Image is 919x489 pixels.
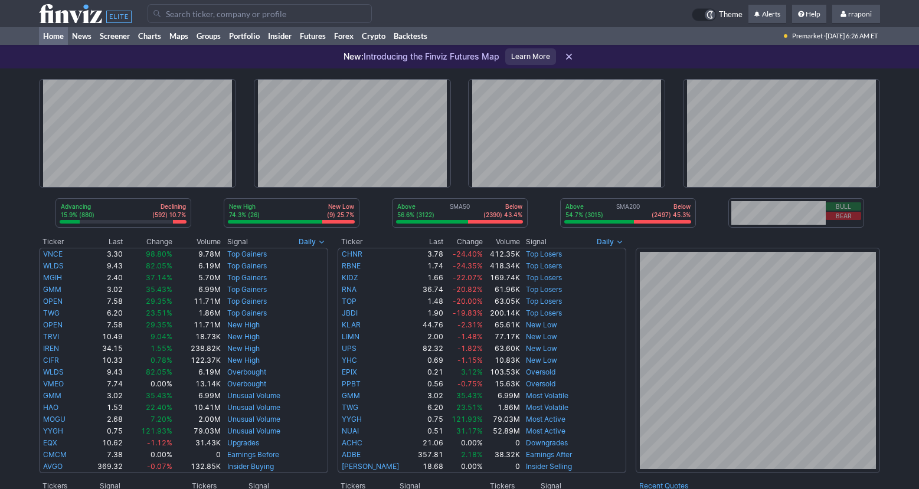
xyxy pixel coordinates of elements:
a: LIMN [342,332,359,341]
span: 82.05% [146,367,172,376]
span: -20.82% [453,285,483,294]
a: UPS [342,344,357,353]
td: 0.69 [412,355,444,366]
span: [DATE] 6:26 AM ET [826,27,878,45]
span: 23.51% [456,403,483,412]
td: 36.74 [412,284,444,296]
td: 18.73K [173,331,221,343]
a: rraponi [832,5,880,24]
a: EQX [43,438,57,447]
p: Introducing the Finviz Futures Map [344,51,499,63]
td: 6.99M [483,390,521,402]
td: 7.38 [83,449,123,461]
span: 82.05% [146,261,172,270]
a: TWG [43,309,60,317]
td: 0.00% [123,449,174,461]
td: 1.86M [173,307,221,319]
td: 3.78 [412,248,444,260]
td: 169.74K [483,272,521,284]
button: Bull [826,202,861,211]
a: ADBE [342,450,361,459]
span: 7.20% [151,415,172,424]
td: 9.78M [173,248,221,260]
span: 35.43% [456,391,483,400]
a: TWG [342,403,358,412]
td: 0.00% [444,461,483,473]
td: 0.00% [444,437,483,449]
td: 77.17K [483,331,521,343]
td: 11.71M [173,296,221,307]
div: SMA50 [396,202,524,220]
td: 82.32 [412,343,444,355]
span: -24.35% [453,261,483,270]
td: 412.35K [483,248,521,260]
td: 2.00M [173,413,221,425]
span: 37.14% [146,273,172,282]
span: New: [344,51,364,61]
input: Search [148,4,372,23]
a: Top Gainers [227,273,267,282]
td: 38.32K [483,449,521,461]
p: New Low [327,202,354,211]
a: MOGU [43,415,66,424]
a: Crypto [358,27,390,45]
td: 7.58 [83,296,123,307]
td: 200.14K [483,307,521,319]
span: Signal [227,237,248,247]
td: 10.49 [83,331,123,343]
td: 122.37K [173,355,221,366]
a: Most Active [526,415,565,424]
a: JBDI [342,309,358,317]
a: EPIX [342,367,357,376]
a: Insider Buying [227,462,274,471]
a: Top Losers [526,261,562,270]
td: 0.75 [412,413,444,425]
a: Earnings After [526,450,572,459]
p: Above [565,202,603,211]
p: Above [397,202,434,211]
th: Last [412,236,444,248]
span: Daily [299,236,316,248]
td: 3.02 [83,390,123,402]
span: 35.43% [146,391,172,400]
a: Top Losers [526,309,562,317]
td: 3.30 [83,248,123,260]
a: Upgrades [227,438,259,447]
a: MGIH [43,273,62,282]
p: (2390) 43.4% [483,211,522,219]
a: New High [227,344,260,353]
a: TOP [342,297,357,306]
td: 3.02 [83,284,123,296]
td: 418.34K [483,260,521,272]
p: (2497) 45.3% [652,211,691,219]
span: 2.18% [461,450,483,459]
span: 121.93% [141,426,172,435]
a: CHNR [342,250,362,258]
td: 0.21 [412,366,444,378]
a: New High [227,332,260,341]
span: -0.75% [457,379,483,388]
a: New Low [526,332,557,341]
p: 15.9% (880) [61,211,94,219]
a: TRVI [43,332,59,341]
a: Alerts [748,5,786,24]
a: Forex [330,27,358,45]
span: 23.51% [146,309,172,317]
span: Daily [597,236,614,248]
td: 7.74 [83,378,123,390]
a: Futures [296,27,330,45]
a: GMM [43,285,61,294]
a: GMM [43,391,61,400]
a: New Low [526,344,557,353]
td: 5.70M [173,272,221,284]
p: (592) 10.7% [152,211,186,219]
a: Oversold [526,367,555,376]
td: 2.68 [83,413,123,425]
span: 29.35% [146,320,172,329]
p: Declining [152,202,186,211]
a: Top Losers [526,297,562,306]
a: PPBT [342,379,361,388]
a: Unusual Volume [227,403,280,412]
td: 34.15 [83,343,123,355]
td: 15.63K [483,378,521,390]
